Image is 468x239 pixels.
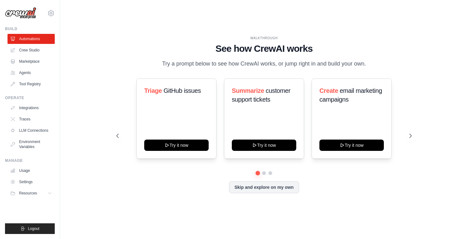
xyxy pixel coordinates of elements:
a: LLM Connections [8,125,55,135]
a: Integrations [8,103,55,113]
span: Summarize [232,87,264,94]
a: Environment Variables [8,137,55,152]
a: Usage [8,166,55,176]
p: Try a prompt below to see how CrewAI works, or jump right in and build your own. [159,59,369,68]
a: Agents [8,68,55,78]
h1: See how CrewAI works [116,43,412,54]
span: email marketing campaigns [319,87,382,103]
a: Marketplace [8,56,55,66]
span: Resources [19,191,37,196]
span: Create [319,87,338,94]
button: Skip and explore on my own [229,181,299,193]
div: Manage [5,158,55,163]
a: Crew Studio [8,45,55,55]
img: Logo [5,7,36,19]
div: WALKTHROUGH [116,36,412,40]
button: Resources [8,188,55,198]
span: Triage [144,87,162,94]
a: Tool Registry [8,79,55,89]
button: Logout [5,223,55,234]
span: Logout [28,226,39,231]
button: Try it now [319,140,384,151]
div: Operate [5,95,55,100]
span: GitHub issues [164,87,201,94]
a: Settings [8,177,55,187]
button: Try it now [144,140,209,151]
div: Build [5,26,55,31]
a: Traces [8,114,55,124]
button: Try it now [232,140,296,151]
a: Automations [8,34,55,44]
